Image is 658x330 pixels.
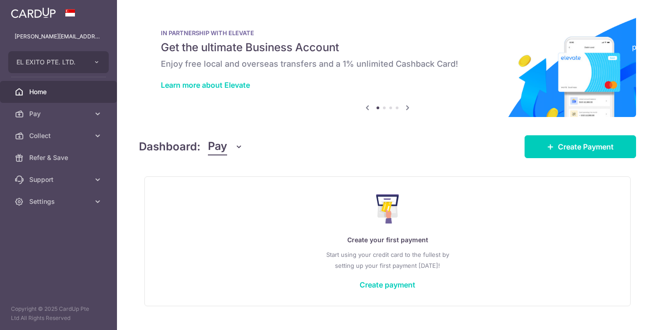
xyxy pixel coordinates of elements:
span: Create Payment [558,141,614,152]
span: Settings [29,197,90,206]
img: CardUp [11,7,56,18]
a: Create payment [360,280,415,289]
h5: Get the ultimate Business Account [161,40,614,55]
iframe: Opens a widget where you can find more information [599,303,649,325]
p: Create your first payment [163,234,612,245]
a: Learn more about Elevate [161,80,250,90]
span: Support [29,175,90,184]
span: EL EXITO PTE. LTD. [16,58,84,67]
a: Create Payment [525,135,636,158]
img: Make Payment [376,194,399,224]
img: Renovation banner [139,15,636,117]
button: Pay [208,138,243,155]
span: Collect [29,131,90,140]
button: EL EXITO PTE. LTD. [8,51,109,73]
p: [PERSON_NAME][EMAIL_ADDRESS][DOMAIN_NAME] [15,32,102,41]
span: Refer & Save [29,153,90,162]
span: Pay [29,109,90,118]
h6: Enjoy free local and overseas transfers and a 1% unlimited Cashback Card! [161,59,614,69]
span: Pay [208,138,227,155]
p: Start using your credit card to the fullest by setting up your first payment [DATE]! [163,249,612,271]
h4: Dashboard: [139,138,201,155]
p: IN PARTNERSHIP WITH ELEVATE [161,29,614,37]
span: Home [29,87,90,96]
